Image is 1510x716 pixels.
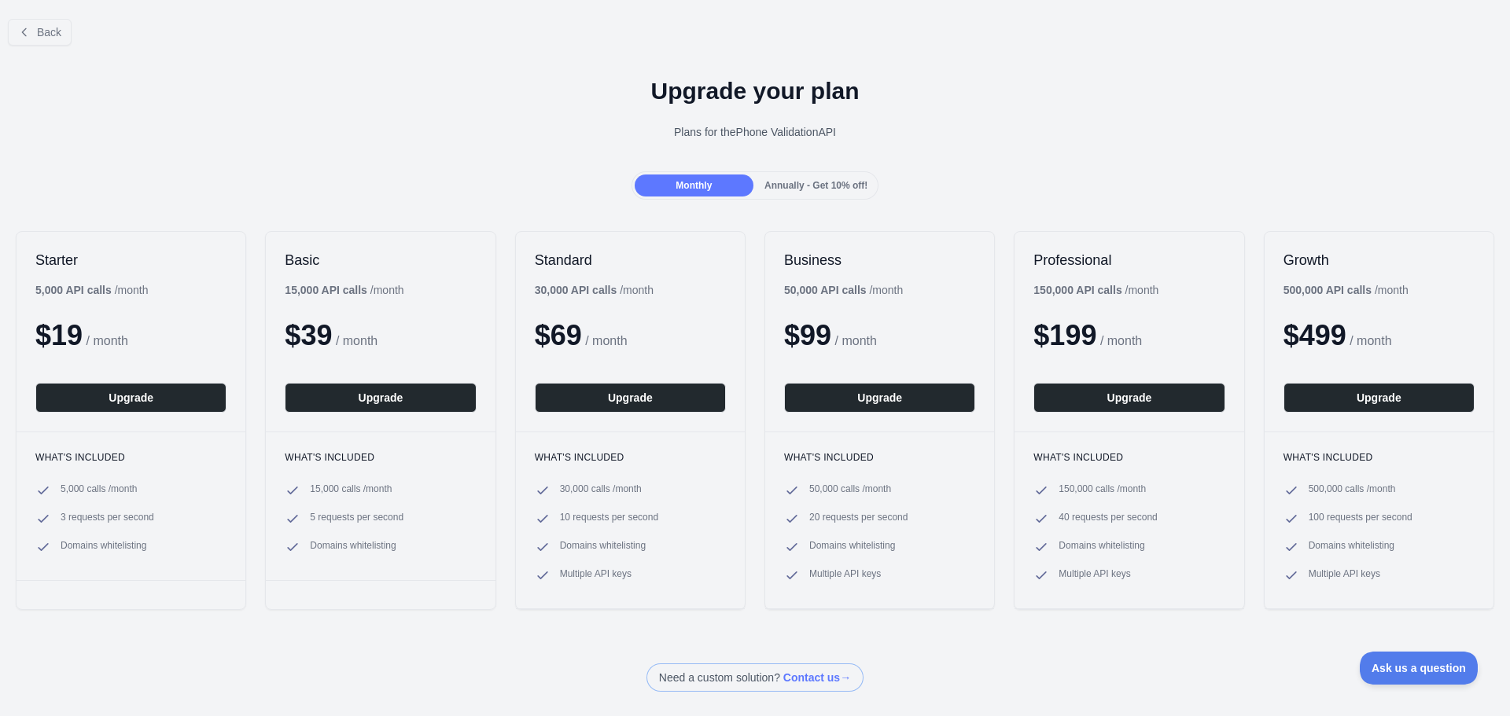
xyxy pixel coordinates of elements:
h2: Standard [535,251,726,270]
h2: Business [784,251,975,270]
div: / month [535,282,654,298]
span: $ 99 [784,319,831,351]
b: 50,000 API calls [784,284,867,296]
div: / month [784,282,903,298]
span: $ 199 [1033,319,1096,351]
b: 30,000 API calls [535,284,617,296]
iframe: Toggle Customer Support [1360,652,1479,685]
h2: Professional [1033,251,1225,270]
div: / month [1033,282,1158,298]
b: 150,000 API calls [1033,284,1121,296]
